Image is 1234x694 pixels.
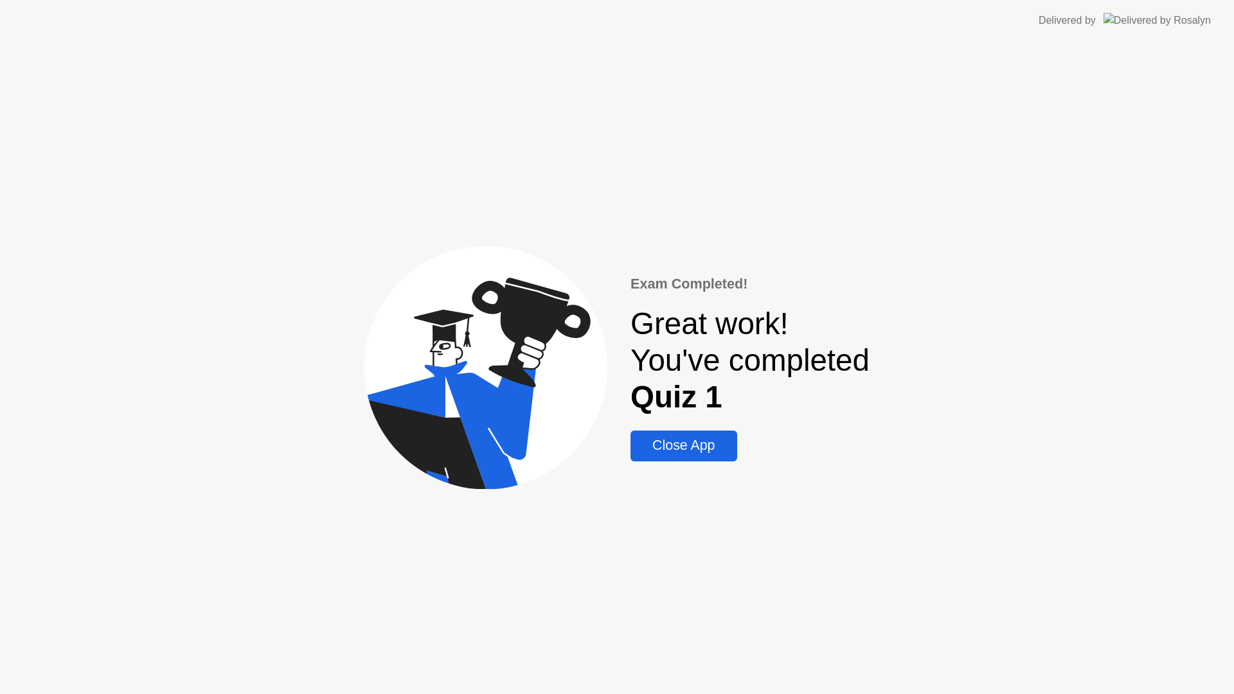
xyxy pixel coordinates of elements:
div: Great work! You've completed [630,305,870,415]
button: Close App [630,431,737,461]
img: Delivered by Rosalyn [1104,13,1211,28]
div: Exam Completed! [630,274,870,294]
div: Close App [634,438,733,454]
b: Quiz 1 [630,380,722,414]
div: Delivered by [1039,13,1096,28]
